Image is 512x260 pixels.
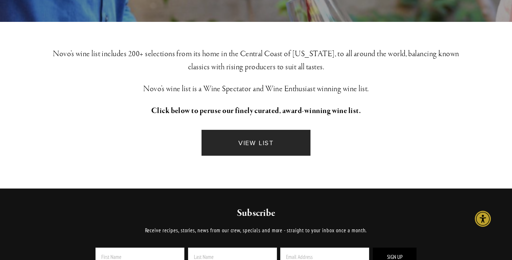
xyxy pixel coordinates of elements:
[81,226,431,235] p: Receive recipes, stories, news from our crew, specials and more - straight to your inbox once a m...
[81,207,431,220] h2: Subscribe
[202,130,310,156] a: VIEW LIST
[50,47,462,74] h3: Novo’s wine list includes 200+ selections from its home in the Central Coast of [US_STATE], to al...
[475,211,491,227] div: Accessibility Menu
[151,106,361,116] strong: Click below to peruse our finely curated, award-winning wine list.
[50,82,462,96] h3: Novo’s wine list is a Wine Spectator and Wine Enthusiast winning wine list.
